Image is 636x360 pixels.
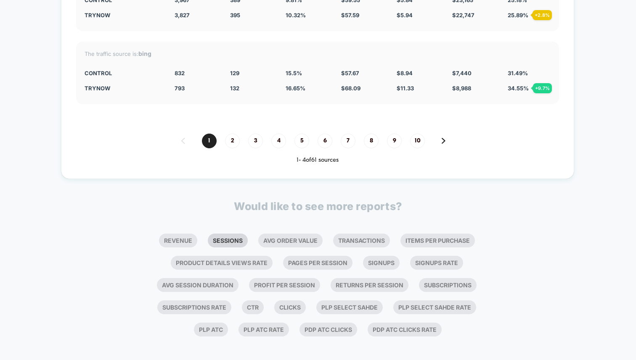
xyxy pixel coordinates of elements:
span: $ 8.94 [397,70,413,76]
span: 15.5 % [286,70,302,76]
div: + 2.8 % [533,10,552,20]
li: Items Per Purchase [400,234,475,247]
span: 10.32 % [286,12,306,18]
div: Control [85,70,162,76]
div: + 9.7 % [533,83,552,93]
li: Avg Order Value [258,234,323,247]
li: Returns Per Session [331,278,408,292]
li: Plp Atc Rate [238,323,289,336]
span: 34.55 % [508,85,529,92]
span: 8 [364,134,379,148]
li: Signups [363,256,400,270]
span: 7 [341,134,355,148]
li: Pages Per Session [283,256,352,270]
span: 6 [318,134,332,148]
div: TryNow [85,12,162,18]
li: Signups Rate [410,256,463,270]
span: $ 57.67 [341,70,359,76]
li: Pdp Atc Clicks Rate [368,323,442,336]
span: $ 11.33 [397,85,414,92]
span: $ 68.09 [341,85,360,92]
li: Profit Per Session [249,278,320,292]
span: 5 [294,134,309,148]
div: 1 - 4 of 61 sources [76,157,559,164]
li: Clicks [274,300,306,314]
strong: bing [138,50,151,57]
span: 793 [175,85,185,92]
span: $ 22,747 [452,12,474,18]
li: Avg Session Duration [157,278,238,292]
span: $ 8,988 [452,85,471,92]
li: Subscriptions Rate [157,300,231,314]
span: 10 [410,134,425,148]
img: pagination forward [442,138,445,144]
p: Would like to see more reports? [234,200,402,213]
div: The traffic source is: [85,50,551,57]
span: $ 5.94 [397,12,413,18]
span: $ 57.59 [341,12,359,18]
span: 3 [248,134,263,148]
span: 2 [225,134,240,148]
span: 129 [230,70,239,76]
li: Sessions [208,234,248,247]
li: Subscriptions [419,278,477,292]
li: Plp Select Sahde [316,300,383,314]
span: 1 [202,134,217,148]
li: Ctr [242,300,264,314]
li: Product Details Views Rate [171,256,273,270]
li: Pdp Atc Clicks [299,323,357,336]
span: 395 [230,12,240,18]
span: 832 [175,70,185,76]
span: 4 [271,134,286,148]
li: Plp Atc [194,323,228,336]
span: $ 7,440 [452,70,472,76]
li: Plp Select Sahde Rate [393,300,476,314]
span: 16.65 % [286,85,305,92]
span: 25.89 % [508,12,528,18]
span: 9 [387,134,402,148]
li: Transactions [333,234,390,247]
div: TryNow [85,85,162,92]
span: 132 [230,85,239,92]
span: 31.49 % [508,70,528,76]
span: 3,827 [175,12,190,18]
li: Revenue [159,234,197,247]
